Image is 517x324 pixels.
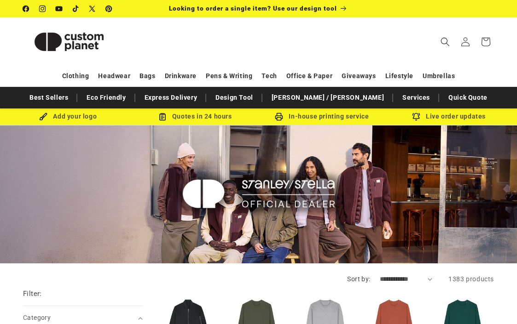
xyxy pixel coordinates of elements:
[23,21,115,63] img: Custom Planet
[444,90,492,106] a: Quick Quote
[62,68,89,84] a: Clothing
[23,314,51,321] span: Category
[158,113,167,121] img: Order Updates Icon
[165,68,197,84] a: Drinkware
[385,111,512,122] div: Live order updates
[20,17,119,66] a: Custom Planet
[435,32,455,52] summary: Search
[211,90,258,106] a: Design Tool
[423,68,455,84] a: Umbrellas
[261,68,277,84] a: Tech
[342,68,376,84] a: Giveaways
[169,5,337,12] span: Looking to order a single item? Use our design tool
[259,111,386,122] div: In-house printing service
[132,111,259,122] div: Quotes in 24 hours
[267,90,389,106] a: [PERSON_NAME] / [PERSON_NAME]
[412,113,420,121] img: Order updates
[5,111,132,122] div: Add your logo
[206,68,252,84] a: Pens & Writing
[398,90,435,106] a: Services
[23,289,42,299] h2: Filter:
[140,90,202,106] a: Express Delivery
[286,68,332,84] a: Office & Paper
[448,275,494,283] span: 1383 products
[39,113,47,121] img: Brush Icon
[347,275,370,283] label: Sort by:
[82,90,130,106] a: Eco Friendly
[98,68,130,84] a: Headwear
[139,68,155,84] a: Bags
[385,68,413,84] a: Lifestyle
[275,113,283,121] img: In-house printing
[25,90,73,106] a: Best Sellers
